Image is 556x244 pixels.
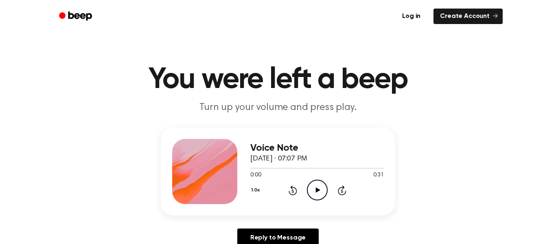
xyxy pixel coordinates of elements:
h1: You were left a beep [70,65,486,95]
p: Turn up your volume and press play. [122,101,434,114]
span: 0:31 [373,171,384,180]
a: Create Account [433,9,503,24]
a: Beep [53,9,99,24]
span: [DATE] · 07:07 PM [250,155,307,163]
h3: Voice Note [250,143,384,154]
a: Log in [394,7,429,26]
span: 0:00 [250,171,261,180]
button: 1.0x [250,183,263,197]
